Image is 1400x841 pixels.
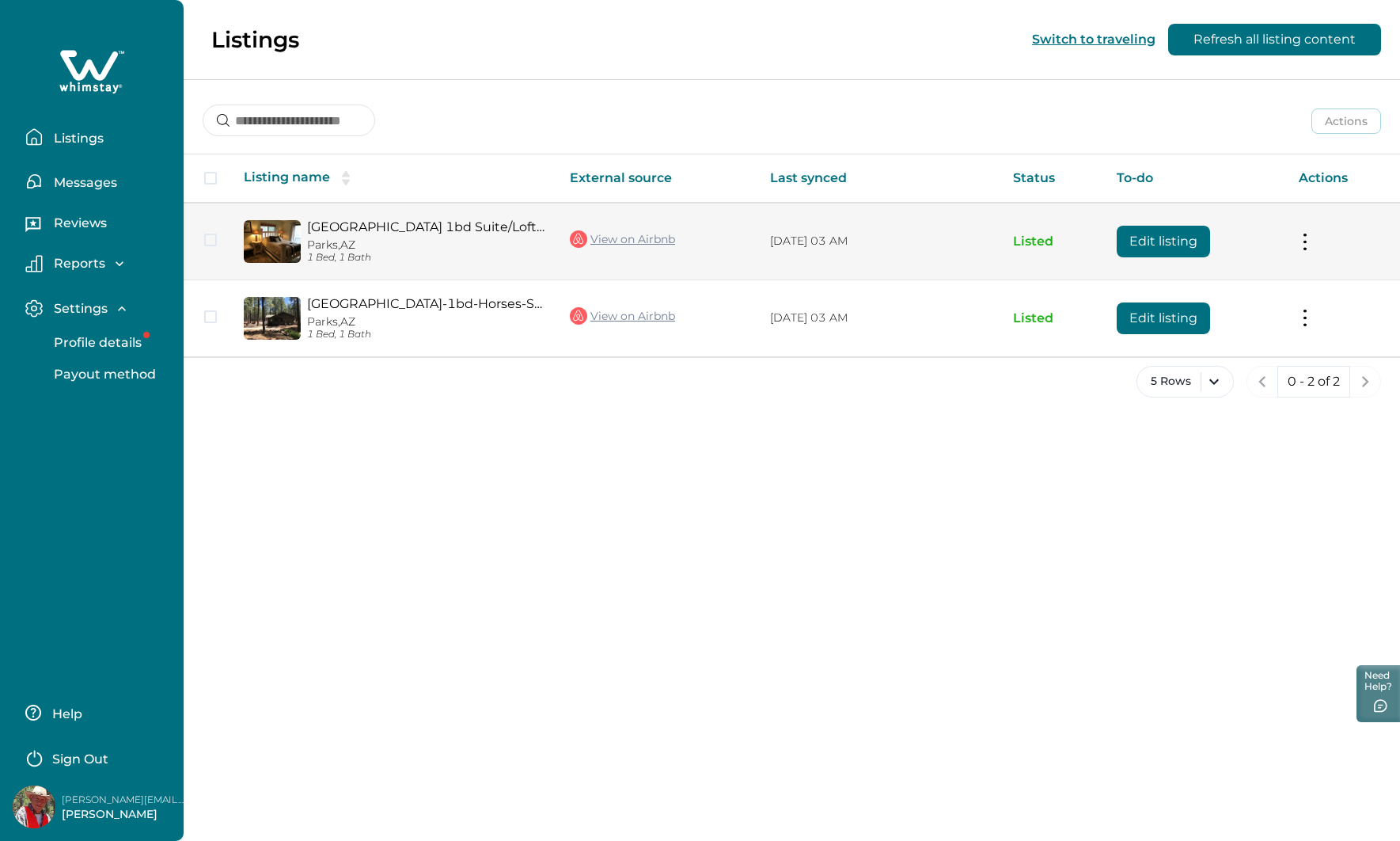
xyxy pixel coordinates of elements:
button: Sign Out [25,741,165,773]
button: Reviews [25,210,171,242]
button: 0 - 2 of 2 [1277,366,1350,398]
button: Settings [25,299,171,318]
p: Sign Out [52,752,108,767]
button: previous page [1246,366,1278,398]
img: propertyImage_Grand Canyon 1bd Suite/Loft-Riding-Shooting-DogsOK [244,220,301,263]
p: Profile details [49,335,142,351]
button: Actions [1311,108,1381,134]
button: 5 Rows [1136,366,1234,398]
p: 0 - 2 of 2 [1288,374,1340,390]
p: Listings [211,26,299,53]
p: Payout method [49,367,156,382]
button: Refresh all listing content [1168,24,1381,55]
a: [GEOGRAPHIC_DATA]-1bd-Horses-Shooting-Dogs OK! [307,296,544,311]
p: [PERSON_NAME][EMAIL_ADDRESS][DOMAIN_NAME] [62,792,188,808]
p: Parks, AZ [307,238,544,252]
p: Messages [49,175,117,191]
button: Listings [25,121,171,153]
p: Listed [1013,234,1091,249]
p: 1 Bed, 1 Bath [307,252,544,264]
th: Status [1000,154,1103,203]
p: [PERSON_NAME] [62,807,188,823]
p: 1 Bed, 1 Bath [307,329,544,341]
button: next page [1349,366,1381,398]
p: Listings [49,131,104,147]
th: Listing name [231,154,557,203]
button: Profile details [36,327,182,359]
p: [DATE] 03 AM [770,234,988,249]
button: sorting [330,170,362,186]
p: Parks, AZ [307,315,544,329]
img: propertyImage_Grand Canyon Cottage-1bd-Horses-Shooting-Dogs OK! [244,297,301,340]
p: Help [47,706,82,722]
th: External source [557,154,757,203]
a: [GEOGRAPHIC_DATA] 1bd Suite/Loft-Riding-Shooting-DogsOK [307,219,544,234]
div: Settings [25,327,171,390]
p: Reports [49,256,105,272]
button: Payout method [36,359,182,390]
button: Edit listing [1117,303,1210,334]
th: Actions [1286,154,1400,203]
p: Listed [1013,310,1091,326]
button: Edit listing [1117,226,1210,257]
th: Last synced [757,154,1000,203]
p: Settings [49,301,108,317]
p: [DATE] 03 AM [770,310,988,326]
button: Messages [25,166,171,197]
button: Switch to traveling [1032,32,1155,47]
button: Reports [25,255,171,272]
img: Whimstay Host [13,786,55,828]
a: View on Airbnb [570,306,675,326]
a: View on Airbnb [570,229,675,249]
button: Help [25,697,165,729]
p: Reviews [49,215,107,231]
th: To-do [1104,154,1286,203]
